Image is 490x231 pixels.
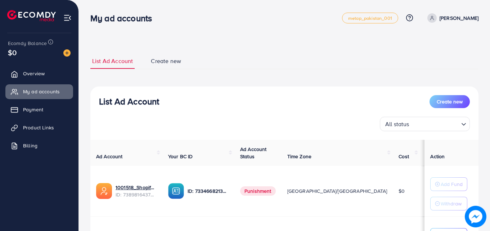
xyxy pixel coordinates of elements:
[63,14,72,22] img: menu
[430,197,467,210] button: Withdraw
[23,70,45,77] span: Overview
[380,117,470,131] div: Search for option
[5,120,73,135] a: Product Links
[90,13,158,23] h3: My ad accounts
[92,57,133,65] span: List Ad Account
[7,10,56,21] img: logo
[168,153,193,160] span: Your BC ID
[23,106,43,113] span: Payment
[342,13,398,23] a: metap_pakistan_001
[23,124,54,131] span: Product Links
[23,88,60,95] span: My ad accounts
[99,96,159,107] h3: List Ad Account
[5,138,73,153] a: Billing
[168,183,184,199] img: ic-ba-acc.ded83a64.svg
[116,191,157,198] span: ID: 7389816437843443713
[430,153,445,160] span: Action
[348,16,392,21] span: metap_pakistan_001
[440,14,478,22] p: [PERSON_NAME]
[466,207,485,226] img: image
[399,153,409,160] span: Cost
[188,187,229,195] p: ID: 7334668213071970306
[63,49,71,57] img: image
[441,199,462,208] p: Withdraw
[5,84,73,99] a: My ad accounts
[287,187,387,195] span: [GEOGRAPHIC_DATA]/[GEOGRAPHIC_DATA]
[430,177,467,191] button: Add Fund
[116,184,157,191] a: 1001518_Shopify Specialist_1720575722754
[240,186,276,196] span: Punishment
[384,119,411,129] span: All status
[240,146,267,160] span: Ad Account Status
[5,66,73,81] a: Overview
[441,180,463,188] p: Add Fund
[8,47,17,58] span: $0
[5,102,73,117] a: Payment
[412,117,458,129] input: Search for option
[116,184,157,199] div: <span class='underline'>1001518_Shopify Specialist_1720575722754</span></br>7389816437843443713
[23,142,37,149] span: Billing
[287,153,311,160] span: Time Zone
[96,183,112,199] img: ic-ads-acc.e4c84228.svg
[399,187,405,195] span: $0
[424,13,478,23] a: [PERSON_NAME]
[430,95,470,108] button: Create new
[151,57,181,65] span: Create new
[96,153,123,160] span: Ad Account
[437,98,463,105] span: Create new
[8,40,47,47] span: Ecomdy Balance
